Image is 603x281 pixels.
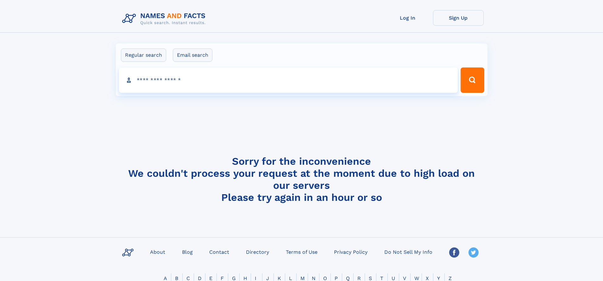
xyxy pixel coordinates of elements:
a: Sign Up [433,10,484,26]
a: Terms of Use [283,247,320,256]
img: Twitter [468,247,479,258]
a: Log In [382,10,433,26]
h4: Sorry for the inconvenience We couldn't process your request at the moment due to high load on ou... [120,155,484,203]
label: Regular search [121,48,166,62]
input: search input [119,67,458,93]
label: Email search [173,48,212,62]
img: Facebook [449,247,459,258]
a: About [148,247,168,256]
a: Directory [243,247,272,256]
a: Contact [207,247,232,256]
a: Privacy Policy [331,247,370,256]
a: Blog [179,247,195,256]
button: Search Button [461,67,484,93]
a: Do Not Sell My Info [382,247,435,256]
img: Logo Names and Facts [120,10,211,27]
